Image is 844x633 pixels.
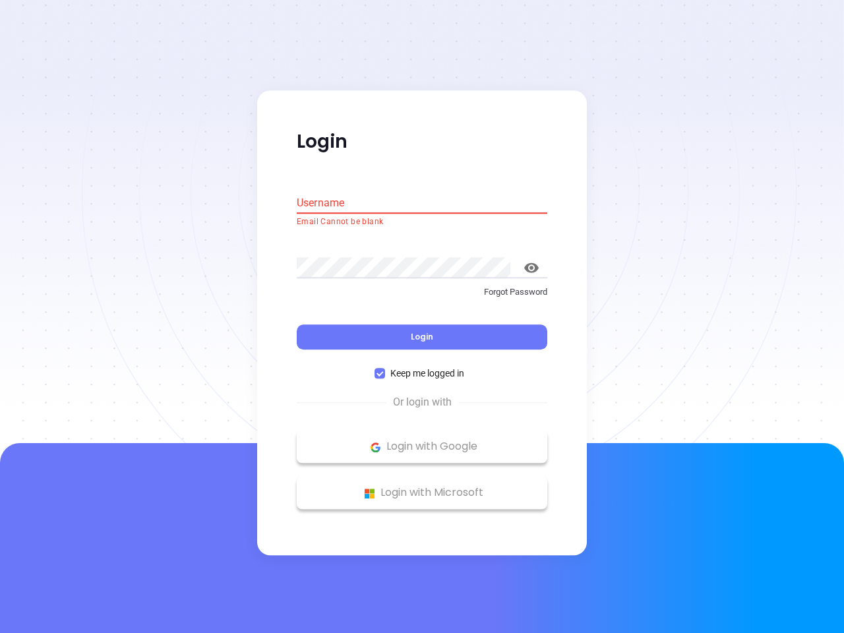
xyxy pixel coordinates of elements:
button: Login [297,325,547,350]
span: Login [411,332,433,343]
p: Login with Google [303,437,541,457]
p: Login [297,130,547,154]
button: Microsoft Logo Login with Microsoft [297,477,547,510]
img: Google Logo [367,439,384,456]
span: Keep me logged in [385,367,469,381]
p: Forgot Password [297,286,547,299]
p: Login with Microsoft [303,483,541,503]
p: Email Cannot be blank [297,216,547,229]
button: Google Logo Login with Google [297,431,547,464]
span: Or login with [386,395,458,411]
button: toggle password visibility [516,252,547,284]
img: Microsoft Logo [361,485,378,502]
a: Forgot Password [297,286,547,309]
